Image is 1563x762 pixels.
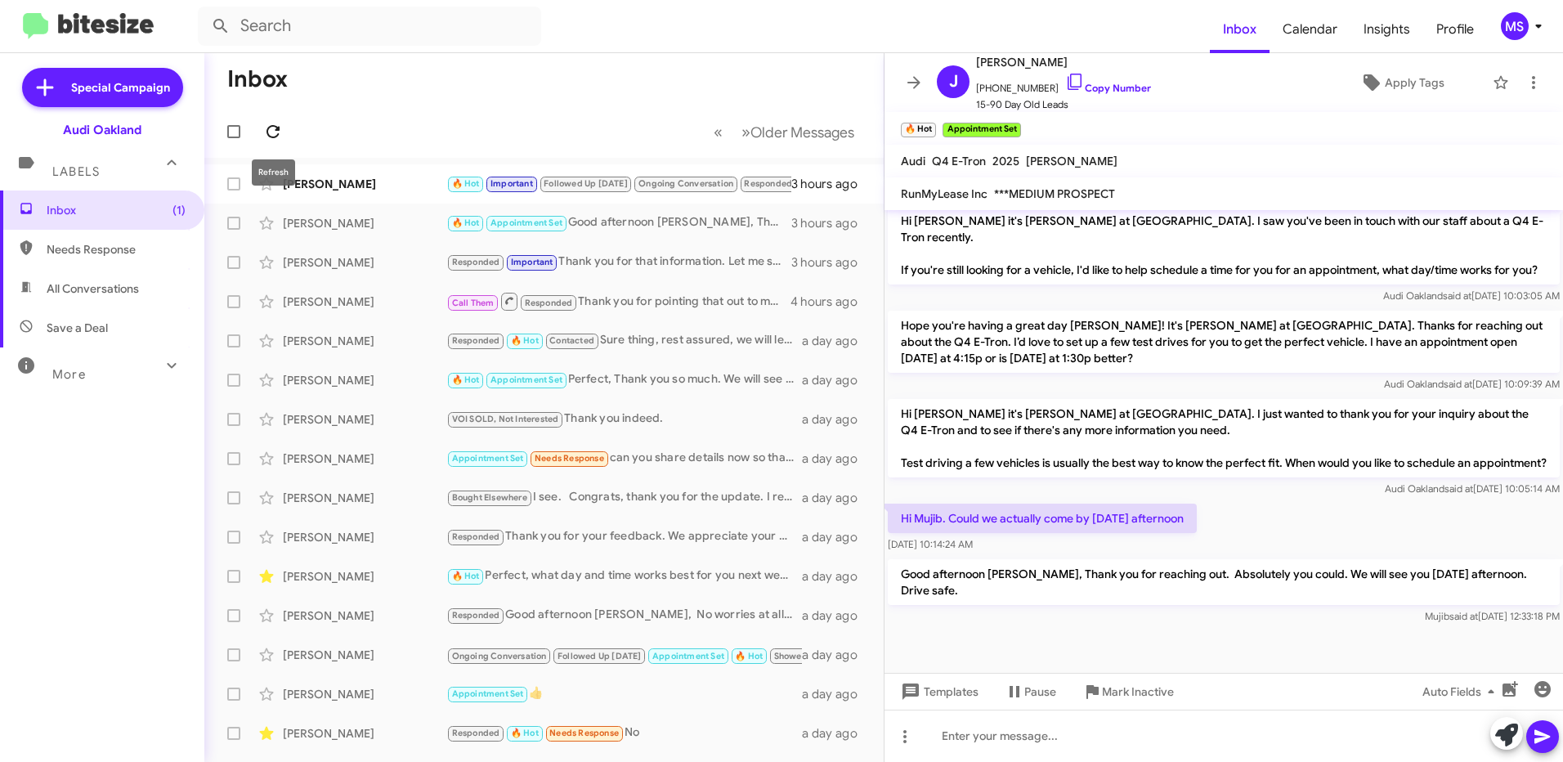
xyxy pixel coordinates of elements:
[802,372,871,388] div: a day ago
[790,294,871,310] div: 4 hours ago
[452,335,500,346] span: Responded
[1449,610,1478,622] span: said at
[47,320,108,336] span: Save a Deal
[446,213,791,232] div: Good afternoon [PERSON_NAME], Thank you for reaching out. Absolutely you could. We will see you [...
[227,66,288,92] h1: Inbox
[992,677,1069,706] button: Pause
[992,154,1019,168] span: 2025
[47,241,186,258] span: Needs Response
[705,115,864,149] nav: Page navigation example
[535,453,604,464] span: Needs Response
[511,257,553,267] span: Important
[283,529,446,545] div: [PERSON_NAME]
[283,215,446,231] div: [PERSON_NAME]
[452,651,547,661] span: Ongoing Conversation
[976,96,1151,113] span: 15-90 Day Old Leads
[252,159,295,186] div: Refresh
[714,122,723,142] span: «
[1443,289,1471,302] span: said at
[976,72,1151,96] span: [PHONE_NUMBER]
[452,453,524,464] span: Appointment Set
[452,688,524,699] span: Appointment Set
[949,69,958,95] span: J
[452,728,500,738] span: Responded
[976,52,1151,72] span: [PERSON_NAME]
[1024,677,1056,706] span: Pause
[901,186,988,201] span: RunMyLease Inc
[802,607,871,624] div: a day ago
[283,254,446,271] div: [PERSON_NAME]
[452,217,480,228] span: 🔥 Hot
[888,504,1197,533] p: Hi Mujib. Could we actually come by [DATE] afternoon
[774,651,865,661] span: Showed up and SOLD
[802,411,871,428] div: a day ago
[452,571,480,581] span: 🔥 Hot
[888,206,1560,285] p: Hi [PERSON_NAME] it's [PERSON_NAME] at [GEOGRAPHIC_DATA]. I saw you've been in touch with our sta...
[802,490,871,506] div: a day ago
[283,333,446,349] div: [PERSON_NAME]
[888,399,1560,477] p: Hi [PERSON_NAME] it's [PERSON_NAME] at [GEOGRAPHIC_DATA]. I just wanted to thank you for your inq...
[283,490,446,506] div: [PERSON_NAME]
[744,178,792,189] span: Responded
[446,331,802,350] div: Sure thing, rest assured, we will let you know as soon as we a word on.
[901,123,936,137] small: 🔥 Hot
[888,559,1560,605] p: Good afternoon [PERSON_NAME], Thank you for reaching out. Absolutely you could. We will see you [...
[750,123,854,141] span: Older Messages
[52,367,86,382] span: More
[446,410,802,428] div: Thank you indeed.
[802,529,871,545] div: a day ago
[791,254,871,271] div: 3 hours ago
[22,68,183,107] a: Special Campaign
[652,651,724,661] span: Appointment Set
[446,644,802,665] div: Inbound Call
[511,335,539,346] span: 🔥 Hot
[1385,482,1560,495] span: Audi Oakland [DATE] 10:05:14 AM
[525,298,573,308] span: Responded
[791,176,871,192] div: 3 hours ago
[802,333,871,349] div: a day ago
[452,492,527,503] span: Bought Elsewhere
[283,568,446,585] div: [PERSON_NAME]
[802,686,871,702] div: a day ago
[888,311,1560,373] p: Hope you're having a great day [PERSON_NAME]! It's [PERSON_NAME] at [GEOGRAPHIC_DATA]. Thanks for...
[490,374,562,385] span: Appointment Set
[1065,82,1151,94] a: Copy Number
[452,257,500,267] span: Responded
[283,686,446,702] div: [PERSON_NAME]
[558,651,642,661] span: Followed Up [DATE]
[1350,6,1423,53] span: Insights
[452,178,480,189] span: 🔥 Hot
[446,253,791,271] div: Thank you for that information. Let me see what I got here.
[446,370,802,389] div: Perfect, Thank you so much. We will see you [DATE] morning. Safe travels. :)
[446,449,802,468] div: can you share details now so that I am clear when I visit
[283,725,446,742] div: [PERSON_NAME]
[446,291,790,312] div: Thank you for pointing that out to me [PERSON_NAME]. Let me check on this for you real quick. I w...
[802,568,871,585] div: a day ago
[1425,610,1560,622] span: Mujib [DATE] 12:33:18 PM
[704,115,732,149] button: Previous
[1210,6,1270,53] span: Inbox
[1270,6,1350,53] span: Calendar
[994,186,1115,201] span: ***MEDIUM PROSPECT
[283,176,446,192] div: [PERSON_NAME]
[1383,289,1560,302] span: Audi Oakland [DATE] 10:03:05 AM
[283,607,446,624] div: [PERSON_NAME]
[283,294,446,310] div: [PERSON_NAME]
[1501,12,1529,40] div: MS
[446,488,802,507] div: I see. Congrats, thank you for the update. I really appreciate it. Wishing you many happy miles w...
[63,122,141,138] div: Audi Oakland
[741,122,750,142] span: »
[898,677,979,706] span: Templates
[1385,68,1444,97] span: Apply Tags
[943,123,1020,137] small: Appointment Set
[490,217,562,228] span: Appointment Set
[446,724,802,742] div: No
[1409,677,1514,706] button: Auto Fields
[549,335,594,346] span: Contacted
[446,567,802,585] div: Perfect, what day and time works best for you next week, I want to make sure my brand specialist ...
[1319,68,1485,97] button: Apply Tags
[1423,6,1487,53] a: Profile
[1026,154,1117,168] span: [PERSON_NAME]
[888,538,973,550] span: [DATE] 10:14:24 AM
